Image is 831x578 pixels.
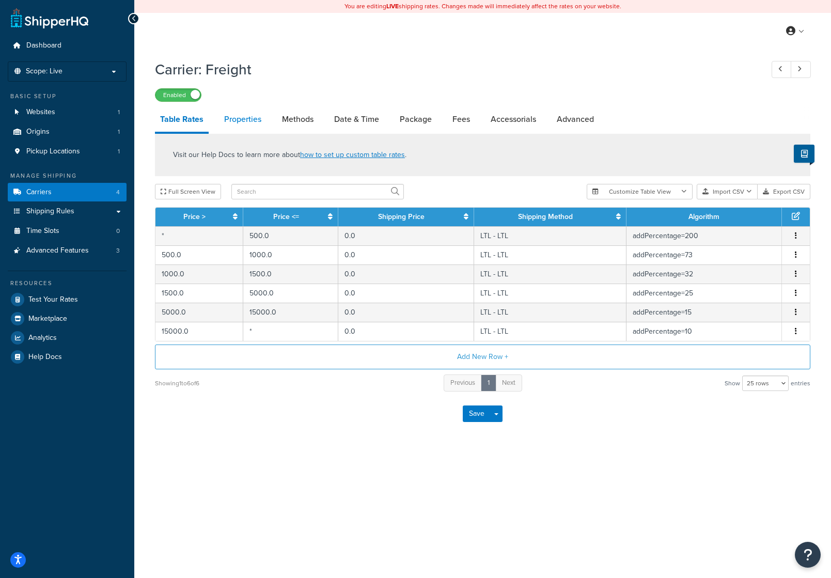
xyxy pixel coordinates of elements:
[474,322,626,341] td: LTL - LTL
[26,108,55,117] span: Websites
[474,303,626,322] td: LTL - LTL
[626,322,782,341] td: addPercentage=10
[26,207,74,216] span: Shipping Rules
[8,241,127,260] a: Advanced Features3
[474,245,626,264] td: LTL - LTL
[791,376,810,390] span: entries
[8,348,127,366] a: Help Docs
[28,295,78,304] span: Test Your Rates
[378,211,425,222] a: Shipping Price
[26,41,61,50] span: Dashboard
[8,183,127,202] li: Carriers
[155,245,243,264] td: 500.0
[8,122,127,142] li: Origins
[338,245,474,264] td: 0.0
[791,61,811,78] a: Next Record
[474,284,626,303] td: LTL - LTL
[277,107,319,132] a: Methods
[386,2,399,11] b: LIVE
[463,405,491,422] button: Save
[8,103,127,122] li: Websites
[219,107,266,132] a: Properties
[794,145,814,163] button: Show Help Docs
[444,374,482,392] a: Previous
[300,149,405,160] a: how to set up custom table rates
[626,226,782,245] td: addPercentage=200
[338,284,474,303] td: 0.0
[173,149,406,161] p: Visit our Help Docs to learn more about .
[502,378,515,387] span: Next
[26,67,62,76] span: Scope: Live
[28,353,62,362] span: Help Docs
[518,211,573,222] a: Shipping Method
[155,345,810,369] button: Add New Row +
[8,309,127,328] a: Marketplace
[118,108,120,117] span: 1
[8,329,127,347] a: Analytics
[329,107,384,132] a: Date & Time
[231,184,404,199] input: Search
[338,226,474,245] td: 0.0
[626,208,782,226] th: Algorithm
[626,303,782,322] td: addPercentage=15
[118,147,120,156] span: 1
[758,184,810,199] button: Export CSV
[8,290,127,309] a: Test Your Rates
[26,188,52,197] span: Carriers
[8,92,127,101] div: Basic Setup
[8,36,127,55] a: Dashboard
[155,184,221,199] button: Full Screen View
[243,264,338,284] td: 1500.0
[338,322,474,341] td: 0.0
[338,264,474,284] td: 0.0
[8,103,127,122] a: Websites1
[155,107,209,134] a: Table Rates
[155,89,201,101] label: Enabled
[450,378,475,387] span: Previous
[587,184,693,199] button: Customize Table View
[273,211,299,222] a: Price <=
[8,222,127,241] a: Time Slots0
[28,334,57,342] span: Analytics
[118,128,120,136] span: 1
[243,245,338,264] td: 1000.0
[155,303,243,322] td: 5000.0
[481,374,496,392] a: 1
[626,245,782,264] td: addPercentage=73
[474,264,626,284] td: LTL - LTL
[28,315,67,323] span: Marketplace
[8,142,127,161] li: Pickup Locations
[725,376,740,390] span: Show
[447,107,475,132] a: Fees
[155,264,243,284] td: 1000.0
[772,61,792,78] a: Previous Record
[626,264,782,284] td: addPercentage=32
[338,303,474,322] td: 0.0
[243,303,338,322] td: 15000.0
[8,122,127,142] a: Origins1
[8,183,127,202] a: Carriers4
[26,128,50,136] span: Origins
[8,202,127,221] a: Shipping Rules
[474,226,626,245] td: LTL - LTL
[116,188,120,197] span: 4
[395,107,437,132] a: Package
[626,284,782,303] td: addPercentage=25
[8,171,127,180] div: Manage Shipping
[697,184,758,199] button: Import CSV
[495,374,522,392] a: Next
[8,222,127,241] li: Time Slots
[8,279,127,288] div: Resources
[155,284,243,303] td: 1500.0
[485,107,541,132] a: Accessorials
[155,322,243,341] td: 15000.0
[795,542,821,568] button: Open Resource Center
[26,246,89,255] span: Advanced Features
[116,227,120,236] span: 0
[8,241,127,260] li: Advanced Features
